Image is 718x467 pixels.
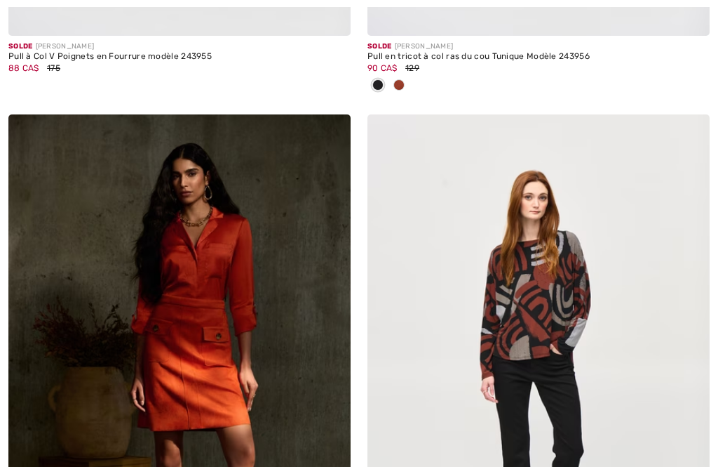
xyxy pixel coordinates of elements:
[367,43,392,51] span: Solde
[8,64,39,74] span: 88 CA$
[8,43,33,51] span: Solde
[405,64,419,74] span: 129
[8,42,351,53] div: [PERSON_NAME]
[367,53,710,63] div: Pull en tricot à col ras du cou Tunique Modèle 243956
[367,75,388,98] div: Black
[367,64,398,74] span: 90 CA$
[388,75,409,98] div: Cinnamon
[47,64,60,74] span: 175
[8,53,351,63] div: Pull à Col V Poignets en Fourrure modèle 243955
[367,42,710,53] div: [PERSON_NAME]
